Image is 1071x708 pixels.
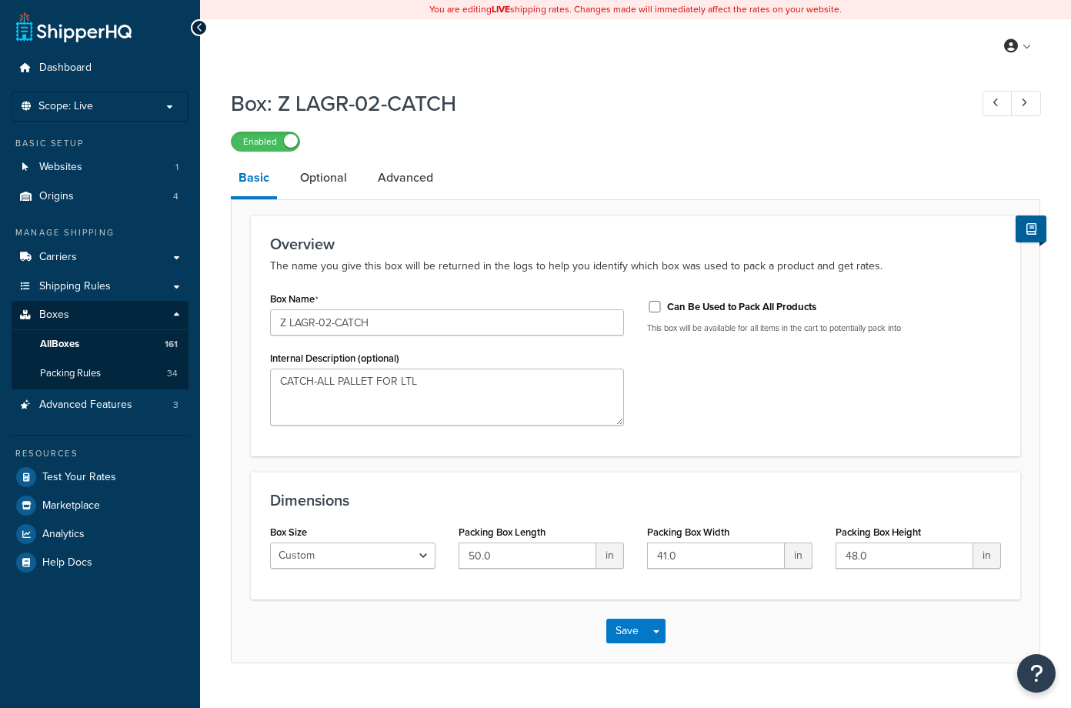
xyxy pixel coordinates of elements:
span: 1 [175,161,178,174]
button: Show Help Docs [1016,215,1046,242]
a: Dashboard [12,54,189,82]
p: This box will be available for all items in the cart to potentially pack into [647,322,1001,334]
h3: Overview [270,235,1001,252]
a: Advanced [370,159,441,196]
a: Shipping Rules [12,272,189,301]
label: Enabled [232,132,299,151]
a: Basic [231,159,277,199]
a: Help Docs [12,549,189,576]
a: Carriers [12,243,189,272]
li: Origins [12,182,189,211]
li: Boxes [12,301,189,389]
span: All Boxes [40,338,79,351]
li: Packing Rules [12,359,189,388]
div: Manage Shipping [12,226,189,239]
textarea: CATCH-ALL PALLET FOR LTL [270,369,624,426]
a: Next Record [1011,91,1041,116]
span: in [785,543,812,569]
span: Help Docs [42,556,92,569]
span: Scope: Live [38,100,93,113]
a: Origins4 [12,182,189,211]
span: 161 [165,338,178,351]
span: Packing Rules [40,367,101,380]
a: Packing Rules34 [12,359,189,388]
a: AllBoxes161 [12,330,189,359]
span: Shipping Rules [39,280,111,293]
span: in [596,543,624,569]
span: Carriers [39,251,77,264]
a: Test Your Rates [12,463,189,491]
a: Advanced Features3 [12,391,189,419]
a: Boxes [12,301,189,329]
span: Marketplace [42,499,100,513]
span: Websites [39,161,82,174]
span: Analytics [42,528,85,541]
a: Previous Record [983,91,1013,116]
div: Resources [12,447,189,460]
button: Open Resource Center [1017,654,1056,693]
span: 3 [173,399,178,412]
span: Test Your Rates [42,471,116,484]
span: Dashboard [39,62,92,75]
li: Websites [12,153,189,182]
a: Websites1 [12,153,189,182]
b: LIVE [492,2,510,16]
p: The name you give this box will be returned in the logs to help you identify which box was used t... [270,257,1001,276]
span: Origins [39,190,74,203]
a: Analytics [12,520,189,548]
a: Optional [292,159,355,196]
span: in [973,543,1001,569]
h3: Dimensions [270,492,1001,509]
div: Basic Setup [12,137,189,150]
span: 4 [173,190,178,203]
label: Can Be Used to Pack All Products [667,300,816,314]
label: Packing Box Length [459,526,546,538]
label: Internal Description (optional) [270,352,399,364]
label: Box Name [270,293,319,306]
span: 34 [167,367,178,380]
a: Marketplace [12,492,189,519]
label: Packing Box Height [836,526,921,538]
li: Advanced Features [12,391,189,419]
h1: Box: Z LAGR-02-CATCH [231,88,954,119]
span: Boxes [39,309,69,322]
label: Packing Box Width [647,526,729,538]
button: Save [606,619,648,643]
label: Box Size [270,526,307,538]
span: Advanced Features [39,399,132,412]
